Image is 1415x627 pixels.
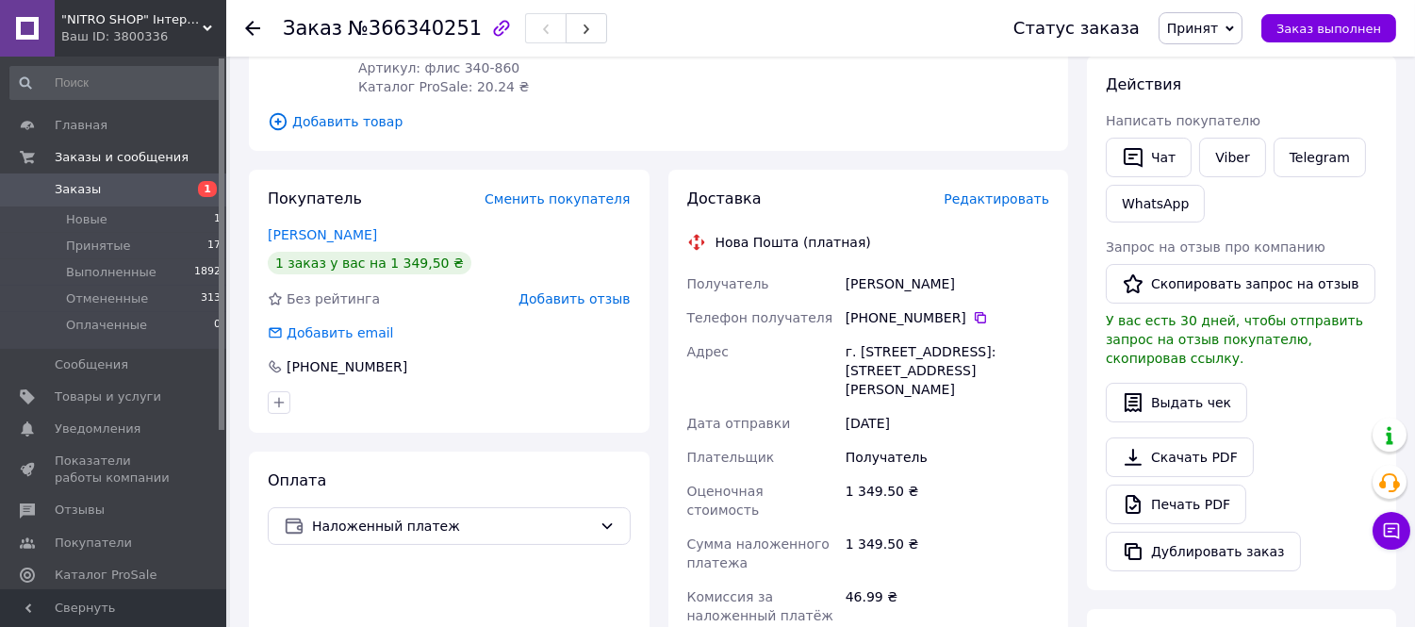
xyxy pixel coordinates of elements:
[944,191,1049,206] span: Редактировать
[485,191,630,206] span: Сменить покупателя
[55,567,156,584] span: Каталог ProSale
[66,264,156,281] span: Выполненные
[245,19,260,38] div: Вернуться назад
[268,190,362,207] span: Покупатель
[55,453,174,487] span: Показатели работы компании
[268,111,1049,132] span: Добавить товар
[1106,437,1254,477] a: Скачать PDF
[687,276,769,291] span: Получатель
[687,484,764,518] span: Оценочная стоимость
[1106,485,1246,524] a: Печать PDF
[842,440,1053,474] div: Получатель
[285,323,396,342] div: Добавить email
[268,471,326,489] span: Оплата
[1106,75,1181,93] span: Действия
[9,66,222,100] input: Поиск
[201,290,221,307] span: 313
[194,264,221,281] span: 1892
[1013,19,1140,38] div: Статус заказа
[66,238,131,255] span: Принятые
[687,310,833,325] span: Телефон получателя
[1167,21,1218,36] span: Принят
[1261,14,1396,42] button: Заказ выполнен
[66,290,148,307] span: Отмененные
[1106,239,1325,255] span: Запрос на отзыв про компанию
[518,291,630,306] span: Добавить отзыв
[1276,22,1381,36] span: Заказ выполнен
[842,527,1053,580] div: 1 349.50 ₴
[687,416,791,431] span: Дата отправки
[55,502,105,519] span: Отзывы
[842,474,1053,527] div: 1 349.50 ₴
[842,406,1053,440] div: [DATE]
[66,211,107,228] span: Новые
[61,28,226,45] div: Ваш ID: 3800336
[287,291,380,306] span: Без рейтинга
[55,356,128,373] span: Сообщения
[348,17,482,40] span: №366340251
[268,252,471,274] div: 1 заказ у вас на 1 349,50 ₴
[842,267,1053,301] div: [PERSON_NAME]
[207,238,221,255] span: 17
[711,233,876,252] div: Нова Пошта (платная)
[312,516,592,536] span: Наложенный платеж
[1106,113,1260,128] span: Написать покупателю
[687,190,762,207] span: Доставка
[1373,512,1410,550] button: Чат с покупателем
[842,335,1053,406] div: г. [STREET_ADDRESS]: [STREET_ADDRESS][PERSON_NAME]
[1106,264,1375,304] button: Скопировать запрос на отзыв
[283,17,342,40] span: Заказ
[55,117,107,134] span: Главная
[1106,313,1363,366] span: У вас есть 30 дней, чтобы отправить запрос на отзыв покупателю, скопировав ссылку.
[358,79,529,94] span: Каталог ProSale: 20.24 ₴
[285,357,409,376] div: [PHONE_NUMBER]
[687,450,775,465] span: Плательщик
[268,227,377,242] a: [PERSON_NAME]
[55,421,140,437] span: Уведомления
[55,388,161,405] span: Товары и услуги
[1274,138,1366,177] a: Telegram
[266,323,396,342] div: Добавить email
[214,317,221,334] span: 0
[1199,138,1265,177] a: Viber
[1106,138,1192,177] button: Чат
[61,11,203,28] span: "NITRO SHOP" Інтернет магазин
[55,149,189,166] span: Заказы и сообщения
[687,344,729,359] span: Адрес
[687,536,830,570] span: Сумма наложенного платежа
[198,181,217,197] span: 1
[55,181,101,198] span: Заказы
[55,535,132,552] span: Покупатели
[214,211,221,228] span: 1
[687,589,833,623] span: Комиссия за наложенный платёж
[1106,532,1301,571] button: Дублировать заказ
[846,308,1049,327] div: [PHONE_NUMBER]
[1106,383,1247,422] button: Выдать чек
[1106,185,1205,223] a: WhatsApp
[358,60,519,75] span: Артикул: флис 340-860
[66,317,147,334] span: Оплаченные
